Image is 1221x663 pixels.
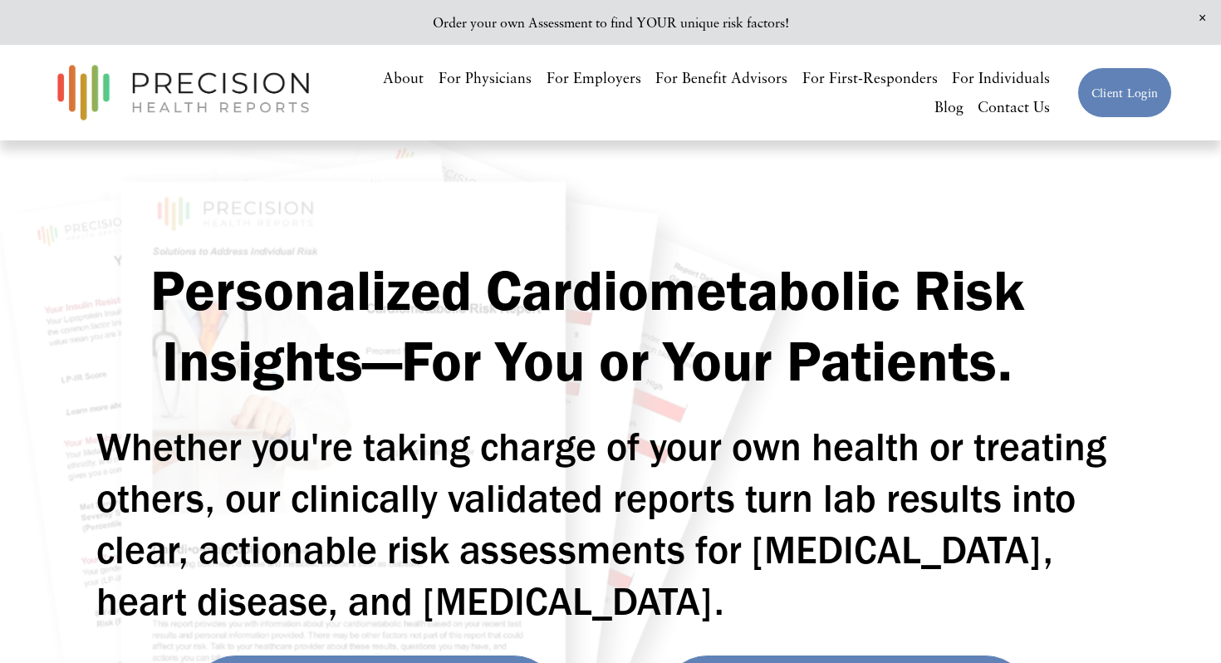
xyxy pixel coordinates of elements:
a: About [383,63,424,93]
a: For First-Responders [802,63,938,93]
a: For Benefit Advisors [655,63,787,93]
a: Contact Us [978,93,1050,123]
strong: Personalized Cardiometabolic Risk Insights—For You or Your Patients. [150,256,1038,395]
h2: Whether you're taking charge of your own health or treating others, our clinically validated repo... [96,421,1125,627]
a: For Individuals [952,63,1050,93]
a: For Employers [547,63,641,93]
a: Client Login [1077,67,1172,118]
img: Precision Health Reports [49,57,318,128]
a: For Physicians [439,63,532,93]
a: Blog [934,93,964,123]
